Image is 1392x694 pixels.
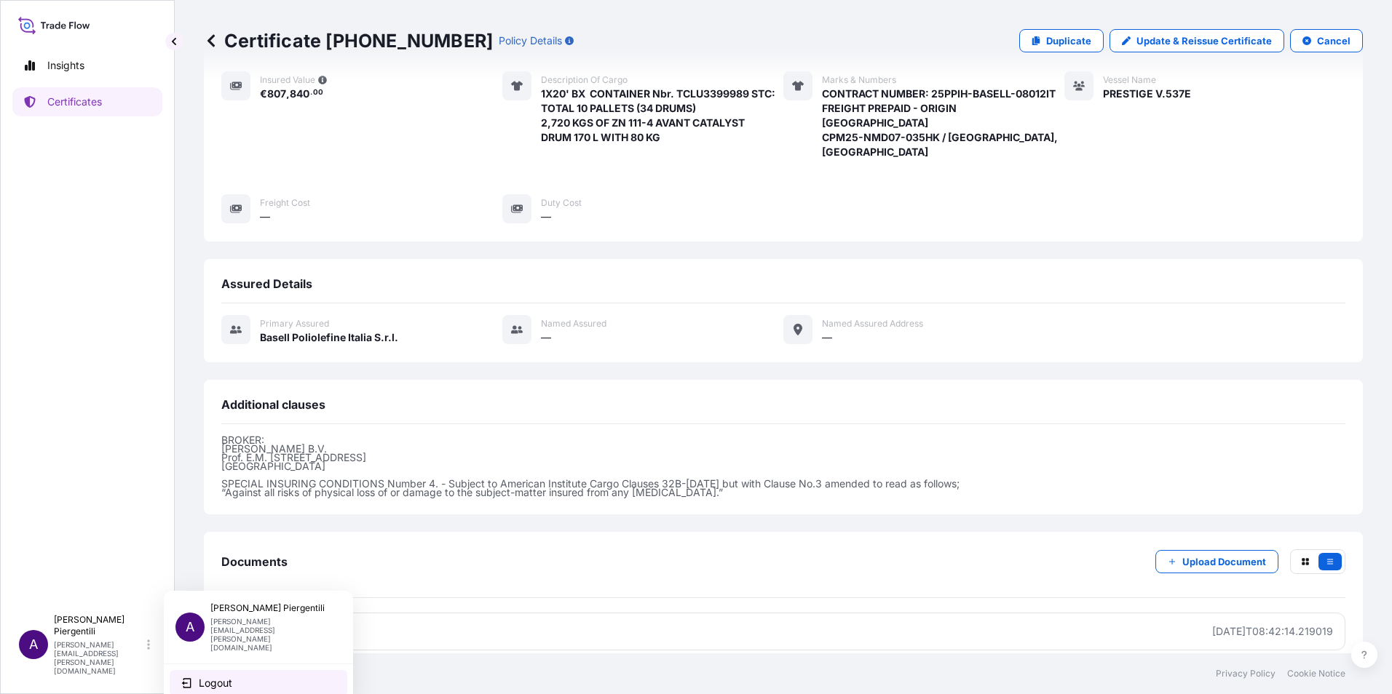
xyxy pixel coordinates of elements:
[541,87,775,145] span: 1X20' BX CONTAINER Nbr. TCLU3399989 STC: TOTAL 10 PALLETS (34 DRUMS) 2,720 KGS OF ZN 111-4 AVANT ...
[260,330,398,345] span: Basell Poliolefine Italia S.r.l.
[1103,87,1191,101] span: PRESTIGE V.537E
[54,640,144,675] p: [PERSON_NAME][EMAIL_ADDRESS][PERSON_NAME][DOMAIN_NAME]
[822,318,923,330] span: Named Assured Address
[12,87,162,116] a: Certificates
[210,602,330,614] p: [PERSON_NAME] Piergentili
[204,29,493,52] p: Certificate [PHONE_NUMBER]
[12,51,162,80] a: Insights
[1136,33,1272,48] p: Update & Reissue Certificate
[210,617,330,652] p: [PERSON_NAME][EMAIL_ADDRESS][PERSON_NAME][DOMAIN_NAME]
[1290,29,1363,52] button: Cancel
[499,33,562,48] p: Policy Details
[313,90,323,95] span: 00
[1019,29,1104,52] a: Duplicate
[310,90,312,95] span: .
[1212,624,1333,639] div: [DATE]T08:42:14.219019
[221,397,325,412] span: Additional clauses
[221,436,1345,497] p: BROKER: [PERSON_NAME] B.V. Prof. E.M. [STREET_ADDRESS] [GEOGRAPHIC_DATA] SPECIAL INSURING CONDITI...
[260,197,310,209] span: Freight Cost
[541,330,551,345] span: —
[54,614,144,637] p: [PERSON_NAME] Piergentili
[822,330,832,345] span: —
[1216,668,1276,679] a: Privacy Policy
[186,620,194,634] span: A
[1182,554,1266,569] p: Upload Document
[267,89,286,99] span: 807
[260,210,270,224] span: —
[286,89,290,99] span: ,
[541,318,606,330] span: Named Assured
[541,210,551,224] span: —
[260,318,329,330] span: Primary assured
[47,58,84,73] p: Insights
[541,197,582,209] span: Duty Cost
[1155,550,1278,573] button: Upload Document
[1317,33,1351,48] p: Cancel
[260,89,267,99] span: €
[221,613,1345,650] a: PDFCertificate[DATE]T08:42:14.219019
[221,276,312,291] span: Assured Details
[1110,29,1284,52] a: Update & Reissue Certificate
[1287,668,1345,679] a: Cookie Notice
[1046,33,1091,48] p: Duplicate
[199,676,232,690] span: Logout
[29,637,38,652] span: A
[822,87,1064,159] span: CONTRACT NUMBER: 25PPIH-BASELL-08012IT FREIGHT PREPAID - ORIGIN [GEOGRAPHIC_DATA] CPM25-NMD07-035...
[47,95,102,109] p: Certificates
[221,554,288,569] span: Documents
[290,89,309,99] span: 840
